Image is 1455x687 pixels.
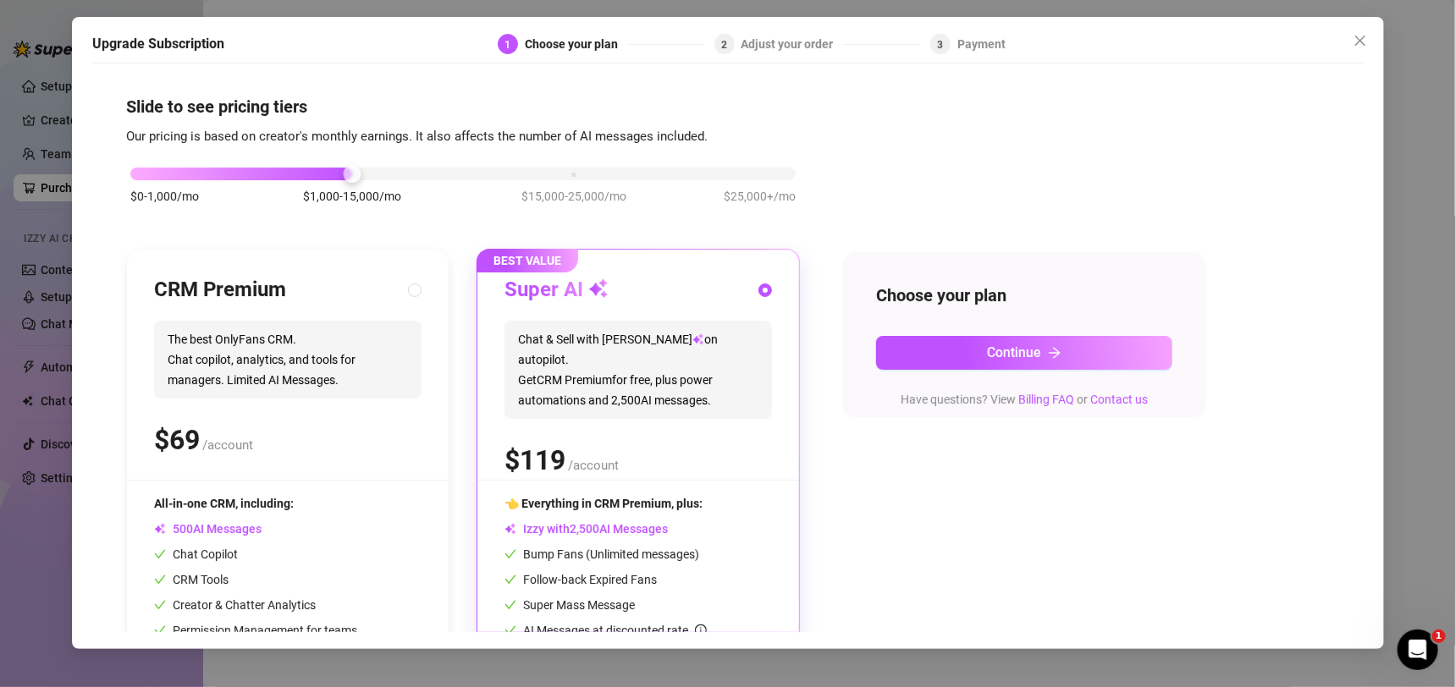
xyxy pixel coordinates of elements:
[568,458,619,473] span: /account
[504,522,668,536] span: Izzy with AI Messages
[504,39,510,51] span: 1
[504,624,516,636] span: check
[504,599,516,611] span: check
[92,34,224,54] h5: Upgrade Subscription
[504,277,609,304] h3: Super AI
[504,574,516,585] span: check
[154,321,422,398] span: The best OnlyFans CRM. Chat copilot, analytics, and tools for managers. Limited AI Messages.
[876,336,1172,370] button: Continuearrow-right
[202,437,253,453] span: /account
[504,598,635,612] span: Super Mass Message
[987,345,1041,361] span: Continue
[154,424,200,456] span: $
[741,34,843,54] div: Adjust your order
[1397,629,1438,670] iframe: Intercom live chat
[504,444,565,476] span: $
[724,187,796,206] span: $25,000+/mo
[154,624,166,636] span: check
[957,34,1006,54] div: Payment
[302,187,400,206] span: $1,000-15,000/mo
[525,34,628,54] div: Choose your plan
[154,598,316,612] span: Creator & Chatter Analytics
[154,522,262,536] span: AI Messages
[154,599,166,611] span: check
[721,39,727,51] span: 2
[154,497,294,510] span: All-in-one CRM, including:
[130,187,199,206] span: $0-1,000/mo
[1347,34,1374,47] span: Close
[937,39,943,51] span: 3
[1347,27,1374,54] button: Close
[154,277,286,304] h3: CRM Premium
[154,574,166,585] span: check
[154,548,166,560] span: check
[126,95,1330,118] h4: Slide to see pricing tiers
[523,624,707,637] span: AI Messages at discounted rate
[504,547,699,561] span: Bump Fans (Unlimited messages)
[876,283,1172,307] h4: Choose your plan
[504,321,772,419] span: Chat & Sell with [PERSON_NAME] on autopilot. Get CRM Premium for free, plus power automations and...
[901,393,1148,406] span: Have questions? View or
[521,187,626,206] span: $15,000-25,000/mo
[1432,629,1446,643] span: 1
[154,547,238,561] span: Chat Copilot
[695,624,707,636] span: info-circle
[126,129,708,144] span: Our pricing is based on creator's monthly earnings. It also affects the number of AI messages inc...
[1353,34,1367,47] span: close
[154,573,229,586] span: CRM Tools
[504,497,703,510] span: 👈 Everything in CRM Premium, plus:
[477,249,578,272] span: BEST VALUE
[504,548,516,560] span: check
[154,624,357,637] span: Permission Management for teams
[504,573,657,586] span: Follow-back Expired Fans
[1048,346,1061,360] span: arrow-right
[1018,393,1074,406] a: Billing FAQ
[1090,393,1148,406] a: Contact us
